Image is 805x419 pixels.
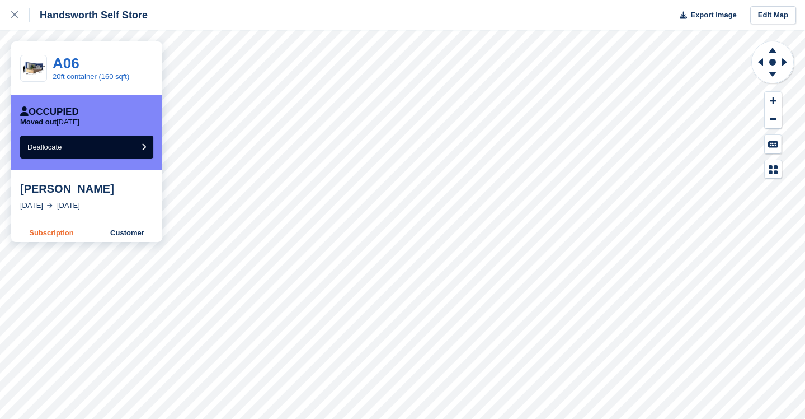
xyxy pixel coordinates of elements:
p: [DATE] [20,118,79,127]
span: Moved out [20,118,57,126]
span: Deallocate [27,143,62,151]
span: Export Image [690,10,736,21]
div: [DATE] [57,200,80,211]
div: Occupied [20,106,79,118]
button: Deallocate [20,136,153,159]
button: Keyboard Shortcuts [765,135,782,153]
img: 20-ft-container.jpg [21,59,46,78]
div: [PERSON_NAME] [20,182,153,195]
a: Edit Map [750,6,796,25]
a: 20ft container (160 sqft) [53,72,129,81]
img: arrow-right-light-icn-cde0832a797a2874e46488d9cf13f60e5c3a73dbe684e267c42b8395dfbc2abf.svg [47,203,53,208]
a: Customer [92,224,162,242]
div: [DATE] [20,200,43,211]
button: Export Image [673,6,737,25]
a: A06 [53,55,79,72]
button: Map Legend [765,160,782,179]
button: Zoom Out [765,110,782,129]
a: Subscription [11,224,92,242]
button: Zoom In [765,92,782,110]
div: Handsworth Self Store [30,8,148,22]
